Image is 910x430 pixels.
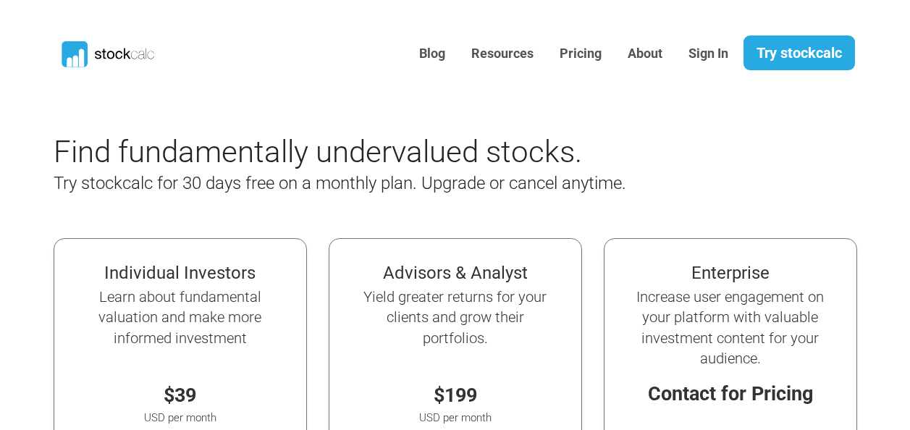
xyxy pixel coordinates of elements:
[359,263,552,284] h4: Advisors & Analyst
[359,287,552,348] h5: Yield greater returns for your clients and grow their portfolios.
[54,173,720,194] h4: Try stockcalc for 30 days free on a monthly plan. Upgrade or cancel anytime.
[678,36,739,72] a: Sign In
[84,287,277,348] h5: Learn about fundamental valuation and make more informed investment
[634,287,827,368] h5: Increase user engagement on your platform with valuable investment content for your audience.
[408,36,456,72] a: Blog
[617,36,673,72] a: About
[359,381,552,410] p: $199
[634,263,827,284] h4: Enterprise
[54,134,720,170] h2: Find fundamentally undervalued stocks.
[634,379,827,409] p: Contact for Pricing
[359,410,552,426] p: USD per month
[460,36,544,72] a: Resources
[84,381,277,410] p: $39
[549,36,612,72] a: Pricing
[743,35,855,70] a: Try stockcalc
[84,410,277,426] p: USD per month
[84,263,277,284] h4: Individual Investors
